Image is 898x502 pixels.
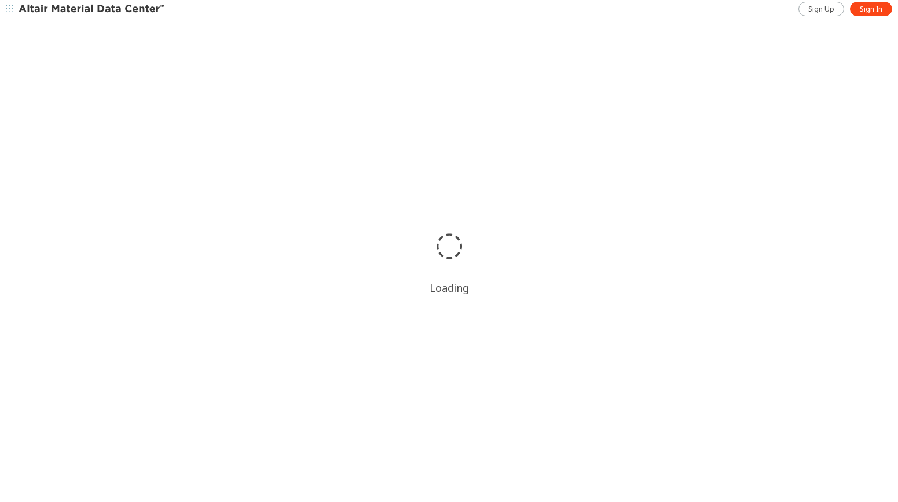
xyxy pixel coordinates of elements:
[860,5,882,14] span: Sign In
[798,2,844,16] a: Sign Up
[430,281,469,295] div: Loading
[808,5,834,14] span: Sign Up
[850,2,892,16] a: Sign In
[19,3,166,15] img: Altair Material Data Center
